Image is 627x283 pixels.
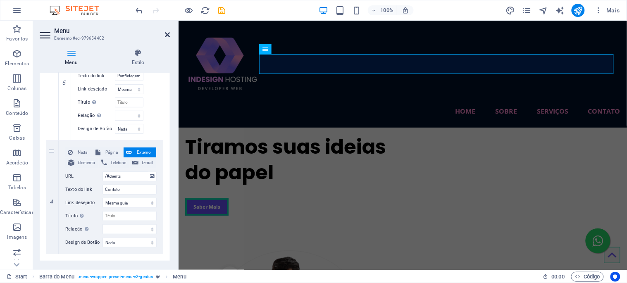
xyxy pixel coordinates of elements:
[201,6,210,15] i: Recarregar página
[217,6,227,15] i: Salvar (Ctrl+S)
[6,159,28,166] p: Acordeão
[173,272,186,282] span: Clique para selecionar. Clique duas vezes para editar
[555,5,565,15] button: text_generator
[522,5,532,15] button: pages
[522,6,532,15] i: Páginas (Ctrl+Alt+S)
[505,6,515,15] i: Design (Ctrl+Alt+Y)
[573,6,583,15] i: Publicar
[8,184,26,191] p: Tabelas
[78,124,115,134] label: Design de Botão
[45,198,57,205] em: 4
[54,35,153,42] h3: Elemento #ed-979654402
[103,185,157,195] input: Texto do link...
[10,135,25,141] p: Caixas
[7,234,27,240] p: Imagens
[65,158,98,168] button: Elemento
[575,272,600,282] span: Código
[555,6,565,15] i: AI Writer
[93,147,123,157] button: Página
[78,98,115,107] label: Título
[7,85,26,92] p: Colunas
[217,5,227,15] button: save
[40,49,106,66] h4: Menu
[552,272,565,282] span: 00 00
[48,5,110,15] img: Editor Logo
[572,4,585,17] button: publish
[65,185,103,195] label: Texto do link
[103,171,157,181] input: URL...
[134,147,154,157] span: Externo
[124,147,156,157] button: Externo
[380,5,393,15] h6: 100%
[6,36,28,42] p: Favoritos
[78,71,115,81] label: Texto do link
[78,84,115,94] label: Link desejado
[543,272,565,282] h6: Tempo de sessão
[115,98,143,107] input: Título
[11,259,24,265] p: Slider
[141,158,154,168] span: E-mail
[77,158,96,168] span: Elemento
[184,5,194,15] button: Clique aqui para sair do modo de visualização e continuar editando
[65,224,103,234] label: Relação
[200,5,210,15] button: reload
[65,198,103,208] label: Link desejado
[99,158,129,168] button: Telefone
[558,273,559,280] span: :
[130,158,156,168] button: E-mail
[115,71,143,81] input: Texto do link...
[65,211,103,221] label: Título
[6,110,28,117] p: Conteúdo
[78,111,115,121] label: Relação
[539,6,548,15] i: Navegador
[106,49,170,66] h4: Estilo
[610,272,620,282] button: Usercentrics
[75,147,90,157] span: Nada
[591,4,623,17] button: Mais
[368,5,397,15] button: 100%
[58,79,70,86] em: 5
[103,211,157,221] input: Título
[7,272,27,282] a: Clique para cancelar a seleção. Clique duas vezes para abrir as Páginas
[39,272,74,282] span: Clique para selecionar. Clique duas vezes para editar
[505,5,515,15] button: design
[402,7,409,14] i: Ao redimensionar, ajusta automaticamente o nível de zoom para caber no dispositivo escolhido.
[54,27,170,35] h2: Menu
[571,272,604,282] button: Código
[5,60,29,67] p: Elementos
[65,171,103,181] label: URL
[134,5,144,15] button: undo
[595,6,620,14] span: Mais
[103,147,121,157] span: Página
[65,147,93,157] button: Nada
[65,238,103,247] label: Design de Botão
[539,5,548,15] button: navigator
[39,272,186,282] nav: breadcrumb
[156,274,160,279] i: Este elemento é uma predefinição personalizável
[135,6,144,15] i: Desfazer: Alterar itens do menu (Ctrl+Z)
[110,158,127,168] span: Telefone
[78,272,153,282] span: . menu-wrapper .preset-menu-v2-genius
